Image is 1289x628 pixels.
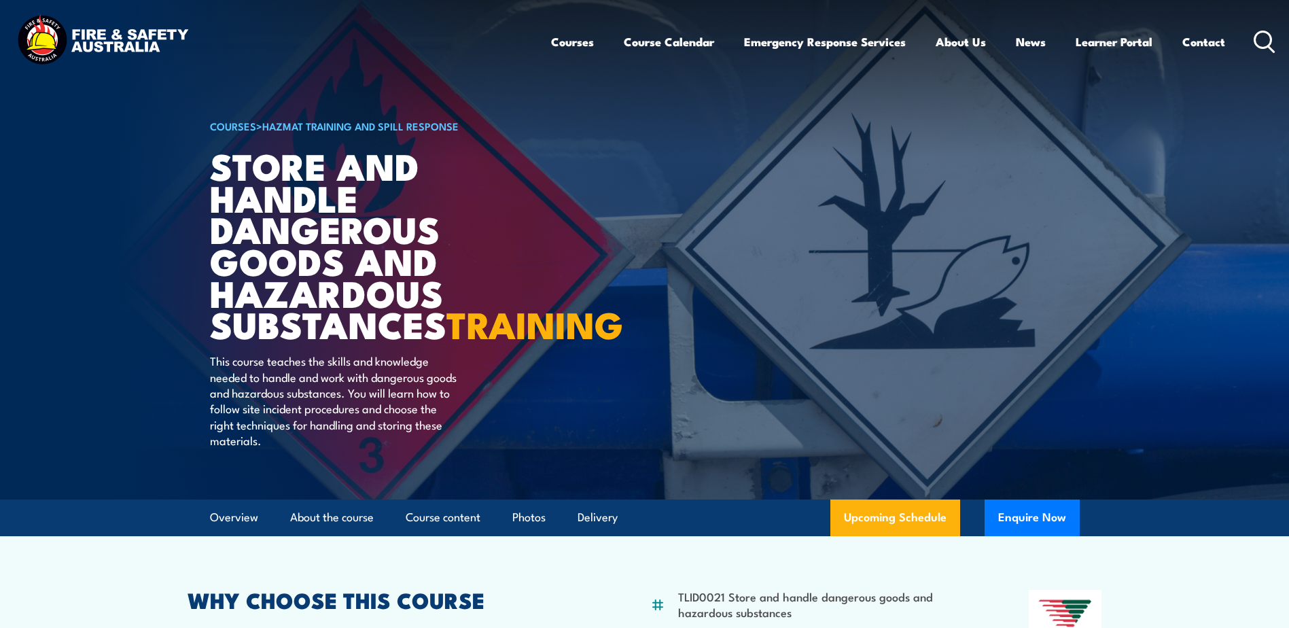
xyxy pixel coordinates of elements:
[262,118,459,133] a: HAZMAT Training and Spill Response
[210,150,546,340] h1: Store And Handle Dangerous Goods and Hazardous Substances
[210,118,256,133] a: COURSES
[188,590,584,609] h2: WHY CHOOSE THIS COURSE
[578,500,618,536] a: Delivery
[830,500,960,536] a: Upcoming Schedule
[1076,24,1152,60] a: Learner Portal
[210,500,258,536] a: Overview
[290,500,374,536] a: About the course
[985,500,1080,536] button: Enquire Now
[210,353,458,448] p: This course teaches the skills and knowledge needed to handle and work with dangerous goods and h...
[1182,24,1225,60] a: Contact
[210,118,546,134] h6: >
[512,500,546,536] a: Photos
[936,24,986,60] a: About Us
[744,24,906,60] a: Emergency Response Services
[446,295,623,351] strong: TRAINING
[1016,24,1046,60] a: News
[406,500,480,536] a: Course content
[678,589,963,621] li: TLID0021 Store and handle dangerous goods and hazardous substances
[551,24,594,60] a: Courses
[624,24,714,60] a: Course Calendar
